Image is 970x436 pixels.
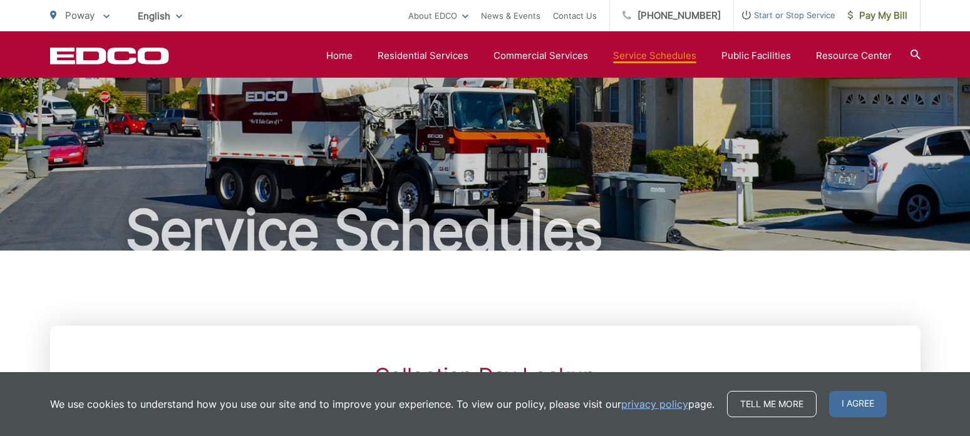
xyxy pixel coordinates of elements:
a: EDCD logo. Return to the homepage. [50,47,169,65]
h2: Collection Day Lookup [232,363,737,388]
a: Contact Us [553,8,597,23]
h1: Service Schedules [50,199,921,262]
a: News & Events [481,8,540,23]
span: Pay My Bill [848,8,907,23]
a: Commercial Services [493,48,588,63]
a: privacy policy [621,397,688,412]
span: I agree [829,391,887,417]
span: Poway [65,9,95,21]
a: Tell me more [727,391,817,417]
p: We use cookies to understand how you use our site and to improve your experience. To view our pol... [50,397,715,412]
a: Resource Center [816,48,892,63]
a: Residential Services [378,48,468,63]
a: Home [326,48,353,63]
a: Public Facilities [721,48,791,63]
a: About EDCO [408,8,468,23]
span: English [128,5,192,27]
a: Service Schedules [613,48,696,63]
